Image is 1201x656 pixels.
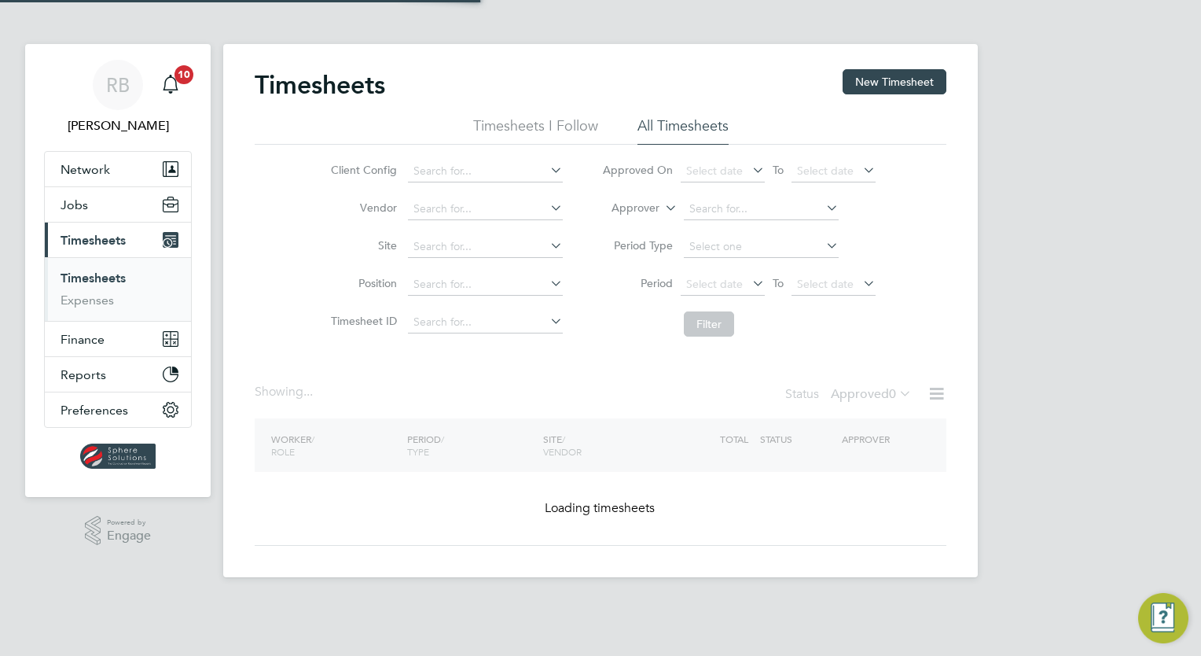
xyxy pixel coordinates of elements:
[45,392,191,427] button: Preferences
[408,311,563,334] input: Search for...
[326,238,397,252] label: Site
[61,367,106,382] span: Reports
[61,162,110,177] span: Network
[785,384,915,406] div: Status
[44,60,192,135] a: RB[PERSON_NAME]
[85,516,152,546] a: Powered byEngage
[602,163,673,177] label: Approved On
[155,60,186,110] a: 10
[61,403,128,418] span: Preferences
[107,516,151,529] span: Powered by
[831,386,912,402] label: Approved
[107,529,151,543] span: Engage
[303,384,313,400] span: ...
[589,201,659,216] label: Approver
[889,386,896,402] span: 0
[768,160,788,180] span: To
[684,198,839,220] input: Search for...
[326,314,397,328] label: Timesheet ID
[61,271,126,286] a: Timesheets
[255,69,385,101] h2: Timesheets
[686,164,743,178] span: Select date
[174,65,193,84] span: 10
[45,152,191,186] button: Network
[602,276,673,290] label: Period
[44,444,192,469] a: Go to home page
[61,197,88,212] span: Jobs
[326,201,397,215] label: Vendor
[45,223,191,257] button: Timesheets
[45,322,191,356] button: Finance
[106,75,130,95] span: RB
[408,198,563,220] input: Search for...
[61,332,105,347] span: Finance
[44,116,192,135] span: Rob Bennett
[80,444,156,469] img: spheresolutions-logo-retina.png
[408,274,563,296] input: Search for...
[602,238,673,252] label: Period Type
[797,277,854,291] span: Select date
[326,276,397,290] label: Position
[797,164,854,178] span: Select date
[768,273,788,293] span: To
[1138,593,1188,643] button: Engage Resource Center
[684,236,839,258] input: Select one
[408,236,563,258] input: Search for...
[686,277,743,291] span: Select date
[61,293,114,308] a: Expenses
[843,69,946,94] button: New Timesheet
[473,116,598,145] li: Timesheets I Follow
[61,233,126,248] span: Timesheets
[637,116,729,145] li: All Timesheets
[45,187,191,222] button: Jobs
[25,44,211,497] nav: Main navigation
[45,257,191,321] div: Timesheets
[684,311,734,337] button: Filter
[45,357,191,392] button: Reports
[255,384,316,400] div: Showing
[408,160,563,182] input: Search for...
[326,163,397,177] label: Client Config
